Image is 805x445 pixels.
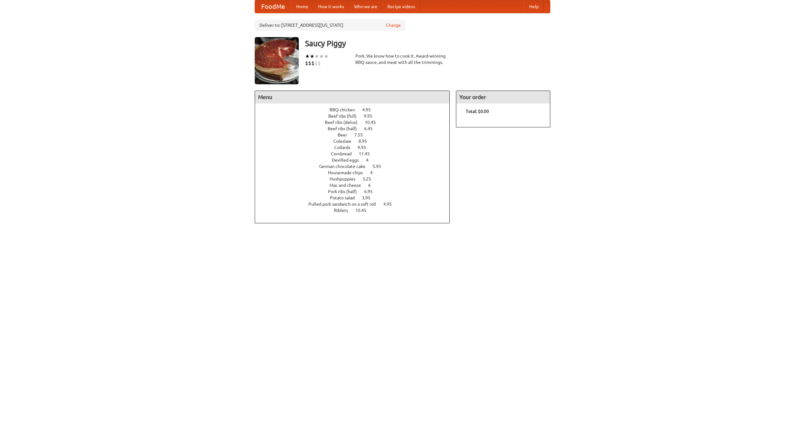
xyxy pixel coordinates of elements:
span: Beer [338,132,353,137]
span: 9.95 [364,114,379,119]
a: Riblets 10.45 [334,208,378,213]
a: Beer 7.55 [338,132,375,137]
span: Pork ribs (half) [328,189,363,194]
a: Housemade chips 4 [328,170,384,175]
li: ★ [324,53,329,60]
span: 3.95 [362,195,377,200]
span: 10.45 [365,120,382,125]
span: German chocolate cake [319,164,372,169]
a: Who we are [349,0,382,13]
li: ★ [319,53,324,60]
a: Potato salad 3.95 [330,195,382,200]
span: Beef ribs (full) [328,114,363,119]
h4: Menu [255,91,449,103]
span: 4.95 [383,202,398,207]
span: 5.95 [373,164,387,169]
a: How it works [313,0,349,13]
li: $ [318,60,321,67]
span: Beef ribs (half) [328,126,363,131]
a: FoodMe [255,0,291,13]
div: Deliver to: [STREET_ADDRESS][US_STATE] [255,19,406,31]
span: 4 [370,170,379,175]
span: 8.95 [358,139,373,144]
span: 11.45 [359,151,376,156]
span: 6.95 [364,189,379,194]
span: 6.45 [364,126,379,131]
span: Mac and cheese [330,183,367,188]
div: Pork. We know how to cook it. Award-winning BBQ sauce, and meat with all the trimmings. [355,53,450,65]
span: Hushpuppies [330,176,362,181]
a: Mac and cheese 6 [330,183,382,188]
a: Devilled eggs 4 [332,158,380,163]
span: Beef ribs (delux) [325,120,364,125]
a: Beef ribs (half) 6.45 [328,126,384,131]
span: Devilled eggs [332,158,365,163]
a: Cornbread 11.45 [331,151,381,156]
li: $ [311,60,314,67]
span: 10.45 [355,208,373,213]
li: ★ [305,53,310,60]
li: ★ [314,53,319,60]
span: 7.55 [354,132,369,137]
span: Cornbread [331,151,358,156]
span: 6 [368,183,377,188]
span: Housemade chips [328,170,369,175]
a: BBQ chicken 4.95 [330,107,382,112]
a: Collards 9.95 [334,145,378,150]
b: Total: $0.00 [466,109,489,114]
a: Change [386,22,401,28]
span: 9.95 [358,145,372,150]
li: $ [305,60,308,67]
a: Beef ribs (full) 9.95 [328,114,384,119]
span: Coleslaw [333,139,358,144]
a: Recipe videos [382,0,420,13]
li: $ [308,60,311,67]
span: BBQ chicken [330,107,361,112]
span: 3.25 [363,176,377,181]
h4: Your order [456,91,550,103]
a: Pork ribs (half) 6.95 [328,189,384,194]
a: Coleslaw 8.95 [333,139,379,144]
li: ★ [310,53,314,60]
a: Beef ribs (delux) 10.45 [325,120,387,125]
span: Pulled pork sandwich on a soft roll [308,202,382,207]
li: $ [314,60,318,67]
img: angular.jpg [255,37,299,84]
a: Pulled pork sandwich on a soft roll 4.95 [308,202,403,207]
a: German chocolate cake 5.95 [319,164,393,169]
h3: Saucy Piggy [305,37,550,50]
a: Home [291,0,313,13]
span: Potato salad [330,195,361,200]
span: Collards [334,145,357,150]
a: Hushpuppies 3.25 [330,176,383,181]
span: Riblets [334,208,354,213]
span: 4 [366,158,375,163]
span: 4.95 [362,107,377,112]
a: Help [524,0,544,13]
